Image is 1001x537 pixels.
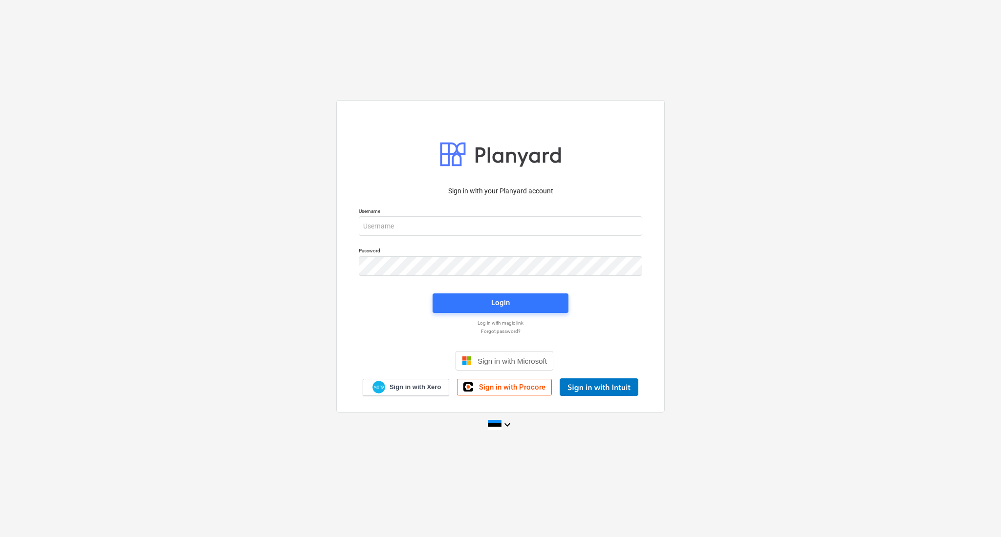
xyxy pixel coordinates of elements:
[501,419,513,431] i: keyboard_arrow_down
[457,379,552,395] a: Sign in with Procore
[491,296,510,309] div: Login
[359,208,642,216] p: Username
[462,356,472,366] img: Microsoft logo
[390,383,441,392] span: Sign in with Xero
[354,320,647,326] a: Log in with magic link
[363,379,450,396] a: Sign in with Xero
[478,357,547,365] span: Sign in with Microsoft
[359,186,642,196] p: Sign in with your Planyard account
[479,383,545,392] span: Sign in with Procore
[359,248,642,256] p: Password
[359,216,642,236] input: Username
[433,293,568,313] button: Login
[372,381,385,394] img: Xero logo
[354,328,647,334] a: Forgot password?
